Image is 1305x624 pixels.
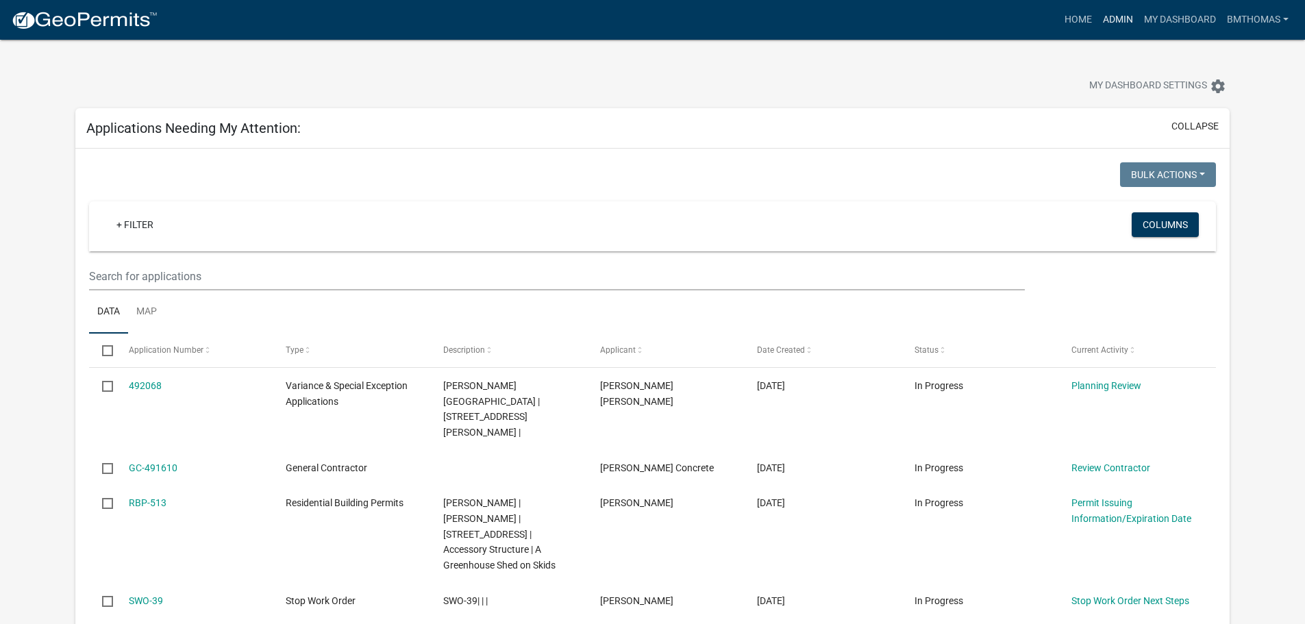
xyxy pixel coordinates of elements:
span: Variance & Special Exception Applications [286,380,408,407]
span: Residential Building Permits [286,497,403,508]
button: Bulk Actions [1120,162,1216,187]
a: Home [1059,7,1097,33]
span: In Progress [915,462,963,473]
span: Megan Gipson [600,595,673,606]
i: settings [1210,78,1226,95]
a: SWO-39 [129,595,163,606]
span: Date Created [757,345,805,355]
a: + Filter [105,212,164,237]
span: Application Number [129,345,203,355]
datatable-header-cell: Applicant [587,334,744,366]
span: Current Activity [1071,345,1128,355]
span: Jordan L. Janowski [600,380,673,407]
a: Permit Issuing Information/Expiration Date [1071,497,1191,524]
a: Stop Work Order Next Steps [1071,595,1189,606]
span: In Progress [915,497,963,508]
span: My Dashboard Settings [1089,78,1207,95]
a: Data [89,290,128,334]
datatable-header-cell: Status [902,334,1058,366]
span: Description [443,345,485,355]
button: collapse [1171,119,1219,134]
span: Janowski, Jordan | 940 N Betty Ln | [443,380,540,438]
span: 10/13/2025 [757,380,785,391]
span: Applicant [600,345,636,355]
button: My Dashboard Settingssettings [1078,73,1237,99]
a: Admin [1097,7,1139,33]
span: Type [286,345,303,355]
a: 492068 [129,380,162,391]
datatable-header-cell: Type [273,334,430,366]
span: Penelope E Petropoulos [600,497,673,508]
button: Columns [1132,212,1199,237]
span: SWO-39| | | [443,595,488,606]
datatable-header-cell: Date Created [744,334,901,366]
span: 10/13/2025 [757,462,785,473]
span: In Progress [915,380,963,391]
span: 10/08/2025 [757,595,785,606]
a: Map [128,290,165,334]
a: My Dashboard [1139,7,1221,33]
span: Penelope E Petropoulos | Penelope E Petropoulos | 3393 N Mexico Rd Peru, IN 46970 | Accessory Str... [443,497,556,571]
datatable-header-cell: Application Number [116,334,273,366]
a: Review Contractor [1071,462,1150,473]
span: 10/09/2025 [757,497,785,508]
span: Stop Work Order [286,595,356,606]
span: In Progress [915,595,963,606]
a: RBP-513 [129,497,166,508]
a: Planning Review [1071,380,1141,391]
a: bmthomas [1221,7,1294,33]
input: Search for applications [89,262,1024,290]
datatable-header-cell: Current Activity [1058,334,1215,366]
datatable-header-cell: Description [430,334,586,366]
span: Cottingham Concrete [600,462,714,473]
datatable-header-cell: Select [89,334,115,366]
span: Status [915,345,939,355]
h5: Applications Needing My Attention: [86,120,301,136]
span: General Contractor [286,462,367,473]
a: GC-491610 [129,462,177,473]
